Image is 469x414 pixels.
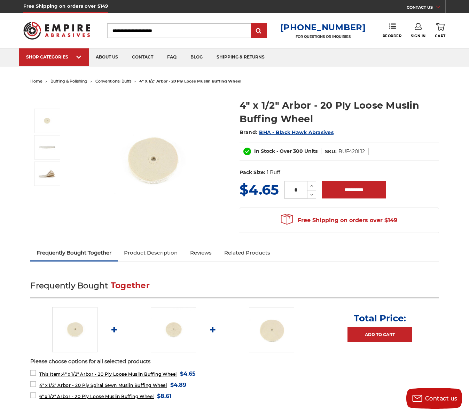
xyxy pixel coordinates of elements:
[39,372,177,377] span: 4" x 1/2" Arbor - 20 Ply Loose Muslin Buffing Wheel
[50,79,87,84] a: buffing & polishing
[170,380,186,390] span: $4.89
[39,372,62,377] strong: This Item:
[435,23,445,38] a: Cart
[218,245,276,260] a: Related Products
[83,91,222,231] img: small buffing wheel 4 inch 20 ply muslin cotton
[293,148,303,154] span: 300
[281,213,397,227] span: Free Shipping on orders over $149
[325,148,337,155] dt: SKU:
[280,22,366,32] a: [PHONE_NUMBER]
[118,245,184,260] a: Product Description
[139,79,241,84] span: 4" x 1/2" arbor - 20 ply loose muslin buffing wheel
[425,395,458,402] span: Contact us
[276,148,292,154] span: - Over
[383,23,402,38] a: Reorder
[125,48,160,66] a: contact
[406,388,462,409] button: Contact us
[240,129,258,135] span: Brand:
[304,148,318,154] span: Units
[30,358,438,366] p: Please choose options for all selected products
[347,327,412,342] a: Add to Cart
[89,48,125,66] a: about us
[240,169,265,176] dt: Pack Size:
[38,165,56,182] img: 4" x 1/2" Arbor - 20 Ply Loose Muslin Buffing Wheel
[407,3,445,13] a: CONTACT US
[180,369,196,378] span: $4.65
[240,99,439,126] h1: 4" x 1/2" Arbor - 20 Ply Loose Muslin Buffing Wheel
[254,148,275,154] span: In Stock
[23,17,90,44] img: Empire Abrasives
[280,34,366,39] p: FOR QUESTIONS OR INQUIRIES
[95,79,131,84] a: conventional buffs
[240,181,279,198] span: $4.65
[210,48,272,66] a: shipping & returns
[30,245,118,260] a: Frequently Bought Together
[157,391,171,401] span: $8.61
[184,245,218,260] a: Reviews
[38,139,56,156] img: 4" x 1/2" Arbor - 20 Ply Loose Muslin Buffing Wheel
[160,48,183,66] a: faq
[435,34,445,38] span: Cart
[30,79,42,84] a: home
[39,383,167,388] span: 4" x 1/2" Arbor - 20 Ply Spiral Sewn Muslin Buffing Wheel
[411,34,426,38] span: Sign In
[38,112,56,130] img: small buffing wheel 4 inch 20 ply muslin cotton
[183,48,210,66] a: blog
[39,394,154,399] span: 6" x 1/2" Arbor - 20 Ply Loose Muslin Buffing Wheel
[252,24,266,38] input: Submit
[111,281,150,290] span: Together
[52,307,97,352] img: small buffing wheel 4 inch 20 ply muslin cotton
[259,129,334,135] a: BHA - Black Hawk Abrasives
[354,313,406,324] p: Total Price:
[30,281,108,290] span: Frequently Bought
[338,148,365,155] dd: BUF420L12
[267,169,280,176] dd: 1 Buff
[383,34,402,38] span: Reorder
[26,54,82,60] div: SHOP CATEGORIES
